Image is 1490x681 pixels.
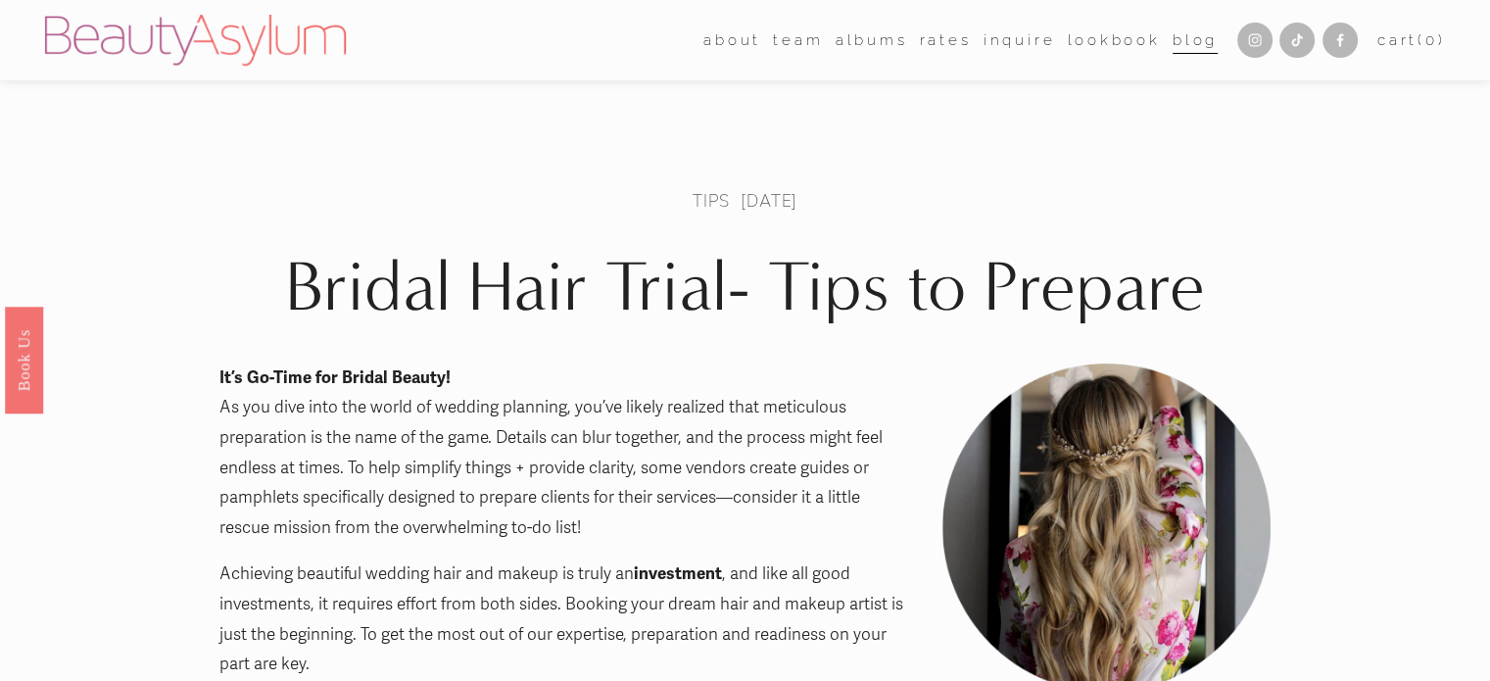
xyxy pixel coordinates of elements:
[1173,25,1218,55] a: Blog
[703,25,761,55] a: folder dropdown
[634,563,722,584] strong: investment
[741,189,797,212] span: [DATE]
[219,559,909,679] p: Achieving beautiful wedding hair and makeup is truly an , and like all good investments, it requi...
[219,364,909,544] p: As you dive into the world of wedding planning, you’ve likely realized that meticulous preparatio...
[1322,23,1358,58] a: Facebook
[5,306,43,413] a: Book Us
[773,27,823,54] span: team
[219,245,1270,329] h1: Bridal Hair Trial- Tips to Prepare
[703,27,761,54] span: about
[1067,25,1160,55] a: Lookbook
[1425,31,1438,49] span: 0
[1279,23,1315,58] a: TikTok
[219,367,451,388] strong: It’s Go-Time for Bridal Beauty!
[1377,27,1446,54] a: 0 items in cart
[836,25,908,55] a: albums
[693,189,730,212] a: Tips
[984,25,1056,55] a: Inquire
[1237,23,1273,58] a: Instagram
[773,25,823,55] a: folder dropdown
[45,15,346,66] img: Beauty Asylum | Bridal Hair &amp; Makeup Charlotte &amp; Atlanta
[1418,31,1445,49] span: ( )
[920,25,972,55] a: Rates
